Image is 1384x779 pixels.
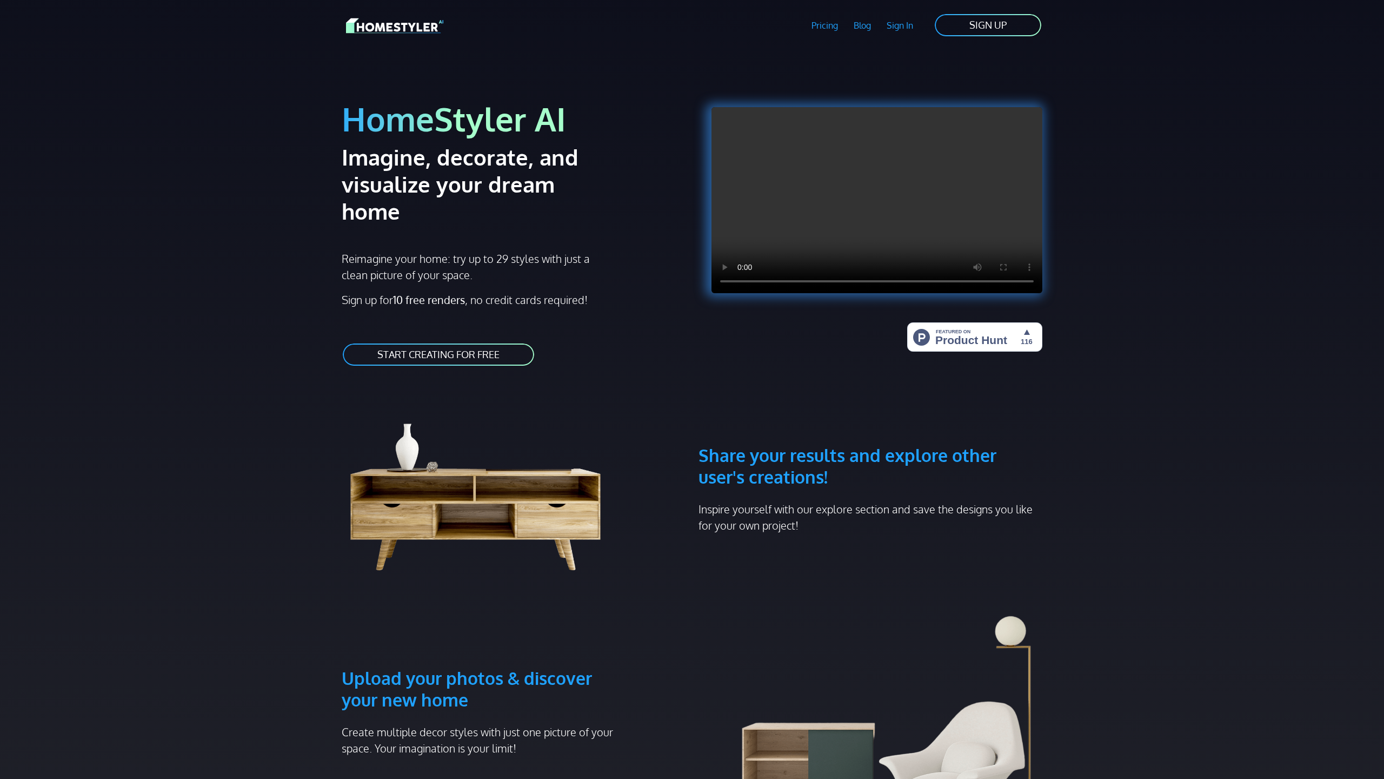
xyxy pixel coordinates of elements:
[342,724,626,756] p: Create multiple decor styles with just one picture of your space. Your imagination is your limit!
[879,13,921,38] a: Sign In
[846,13,879,38] a: Blog
[342,393,626,577] img: living room cabinet
[907,322,1042,352] img: HomeStyler AI - Interior Design Made Easy: One Click to Your Dream Home | Product Hunt
[698,393,1042,488] h3: Share your results and explore other user's creations!
[342,98,686,139] h1: HomeStyler AI
[342,616,626,711] h3: Upload your photos & discover your new home
[346,16,443,35] img: HomeStyler AI logo
[342,292,686,308] p: Sign up for , no credit cards required!
[934,13,1042,37] a: SIGN UP
[342,143,617,225] h2: Imagine, decorate, and visualize your dream home
[698,501,1042,533] p: Inspire yourself with our explore section and save the designs you like for your own project!
[804,13,846,38] a: Pricing
[342,342,535,367] a: START CREATING FOR FREE
[393,293,465,307] strong: 10 free renders
[342,250,600,283] p: Reimagine your home: try up to 29 styles with just a clean picture of your space.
